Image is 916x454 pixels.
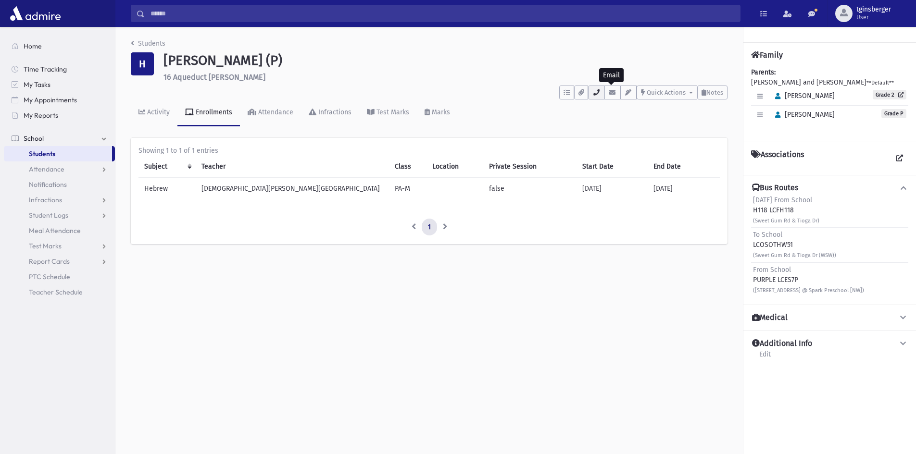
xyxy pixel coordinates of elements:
th: Teacher [196,156,389,178]
span: Meal Attendance [29,226,81,235]
a: Edit [759,349,771,366]
span: [PERSON_NAME] [771,110,835,119]
button: Notes [697,86,728,99]
h6: 16 Aqueduct [PERSON_NAME] [163,73,728,82]
a: Enrollments [177,99,240,126]
span: Test Marks [29,242,62,250]
a: Time Tracking [4,61,115,77]
input: Search [145,5,740,22]
a: Test Marks [4,238,115,254]
span: [PERSON_NAME] [771,92,835,100]
div: H [131,52,154,75]
span: From School [753,266,791,274]
span: My Appointments [24,96,77,104]
h4: Additional Info [752,339,812,349]
b: Parents: [751,68,776,76]
span: To School [753,231,782,239]
h1: [PERSON_NAME] (P) [163,52,728,69]
a: Student Logs [4,208,115,223]
div: PURPLE LCES7P [753,265,864,295]
th: Private Session [483,156,577,178]
th: Location [427,156,483,178]
div: Infractions [316,108,351,116]
h4: Medical [752,313,788,323]
nav: breadcrumb [131,38,165,52]
a: Activity [131,99,177,126]
a: 1 [422,219,437,236]
th: Start Date [577,156,648,178]
th: End Date [648,156,720,178]
a: Students [4,146,112,161]
h4: Associations [751,150,804,167]
span: Student Logs [29,211,68,220]
td: [DEMOGRAPHIC_DATA][PERSON_NAME][GEOGRAPHIC_DATA] [196,177,389,199]
button: Quick Actions [637,86,697,99]
a: Meal Attendance [4,223,115,238]
button: Additional Info [751,339,908,349]
span: Attendance [29,165,64,173]
span: Home [24,42,42,50]
span: Infractions [29,196,62,204]
td: Hebrew [138,177,196,199]
td: false [483,177,577,199]
a: My Appointments [4,92,115,108]
div: Attendance [256,108,293,116]
div: LCOSOTHW51 [753,230,836,260]
a: Home [4,38,115,54]
a: Report Cards [4,254,115,269]
a: Teacher Schedule [4,284,115,300]
button: Bus Routes [751,183,908,193]
a: PTC Schedule [4,269,115,284]
h4: Family [751,50,783,60]
div: Showing 1 to 1 of 1 entries [138,146,720,156]
span: Students [29,149,55,158]
a: Grade 2 [873,90,906,99]
div: Test Marks [375,108,409,116]
a: Attendance [4,161,115,177]
a: View all Associations [891,150,908,167]
span: School [24,134,44,143]
a: Infractions [301,99,359,126]
div: H118 LCFH118 [753,195,819,225]
div: [PERSON_NAME] and [PERSON_NAME] [751,67,908,134]
span: tginsberger [856,6,891,13]
a: Infractions [4,192,115,208]
th: Subject [138,156,196,178]
a: Attendance [240,99,301,126]
span: PTC Schedule [29,272,70,281]
div: Marks [430,108,450,116]
button: Medical [751,313,908,323]
div: Activity [145,108,170,116]
a: Test Marks [359,99,417,126]
a: My Tasks [4,77,115,92]
a: My Reports [4,108,115,123]
td: [DATE] [577,177,648,199]
td: [DATE] [648,177,720,199]
th: Class [389,156,426,178]
span: Report Cards [29,257,70,266]
span: My Tasks [24,80,50,89]
div: Email [599,68,624,82]
span: [DATE] From School [753,196,812,204]
small: (Sweet Gum Rd & Tioga Dr (WSW)) [753,252,836,258]
img: AdmirePro [8,4,63,23]
small: (Sweet Gum Rd & Tioga Dr) [753,218,819,224]
div: Enrollments [194,108,232,116]
span: My Reports [24,111,58,120]
span: Quick Actions [647,89,686,96]
small: ([STREET_ADDRESS] @ Spark Preschool [NW]) [753,287,864,294]
a: Students [131,39,165,48]
h4: Bus Routes [752,183,798,193]
a: School [4,131,115,146]
a: Notifications [4,177,115,192]
span: Grade P [881,109,906,118]
span: Time Tracking [24,65,67,74]
td: PA-M [389,177,426,199]
span: Teacher Schedule [29,288,83,296]
a: Marks [417,99,458,126]
span: User [856,13,891,21]
span: Notes [706,89,723,96]
span: Notifications [29,180,67,189]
